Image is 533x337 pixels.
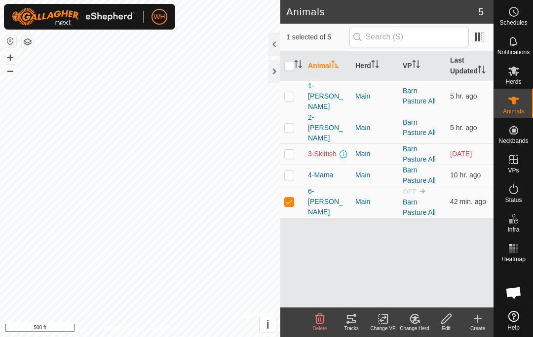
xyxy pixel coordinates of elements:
[498,138,528,144] span: Neckbands
[450,198,486,205] span: Sep 26, 2025 at 12:21 PM
[403,118,436,136] a: Barn Pasture All
[403,188,417,196] span: OFF
[260,316,276,333] button: i
[355,123,395,133] div: Main
[313,326,327,331] span: Delete
[419,187,426,195] img: to
[304,51,351,81] th: Animal
[286,6,478,18] h2: Animals
[450,92,477,100] span: Sep 26, 2025 at 7:21 AM
[412,62,420,69] p-sorticon: Activate to sort
[450,150,472,158] span: Sep 25, 2025 at 6:11 AM
[351,51,399,81] th: Herd
[497,49,530,55] span: Notifications
[150,324,179,333] a: Contact Us
[101,324,138,333] a: Privacy Policy
[505,79,521,85] span: Herds
[22,36,34,48] button: Map Layers
[450,171,481,179] span: Sep 26, 2025 at 3:01 AM
[308,149,337,159] span: 3-Skittish
[462,325,494,332] div: Create
[499,278,529,307] div: Open chat
[308,170,333,180] span: 4-Mama
[308,81,347,112] span: 1-[PERSON_NAME]
[403,198,436,216] a: Barn Pasture All
[505,197,522,203] span: Status
[355,91,395,101] div: Main
[4,65,16,76] button: –
[355,197,395,207] div: Main
[336,325,367,332] div: Tracks
[371,62,379,69] p-sorticon: Activate to sort
[399,325,430,332] div: Change Herd
[508,168,519,173] span: VPs
[507,227,519,233] span: Infra
[403,87,436,105] a: Barn Pasture All
[294,62,302,69] p-sorticon: Activate to sort
[4,52,16,64] button: +
[12,8,135,26] img: Gallagher Logo
[501,256,526,262] span: Heatmap
[403,166,436,184] a: Barn Pasture All
[478,67,486,75] p-sorticon: Activate to sort
[494,307,533,335] a: Help
[286,32,349,42] span: 1 selected of 5
[499,20,527,26] span: Schedules
[446,51,494,81] th: Last Updated
[308,186,347,217] span: 6-[PERSON_NAME]
[331,62,339,69] p-sorticon: Activate to sort
[4,35,16,47] button: Reset Map
[507,325,520,331] span: Help
[349,27,469,47] input: Search (S)
[403,145,436,163] a: Barn Pasture All
[266,318,269,331] span: i
[478,4,484,19] span: 5
[367,325,399,332] div: Change VP
[399,51,446,81] th: VP
[355,149,395,159] div: Main
[430,325,462,332] div: Edit
[355,170,395,180] div: Main
[450,124,477,132] span: Sep 26, 2025 at 7:21 AM
[503,108,524,114] span: Animals
[308,112,347,143] span: 2-[PERSON_NAME]
[153,12,165,22] span: WH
